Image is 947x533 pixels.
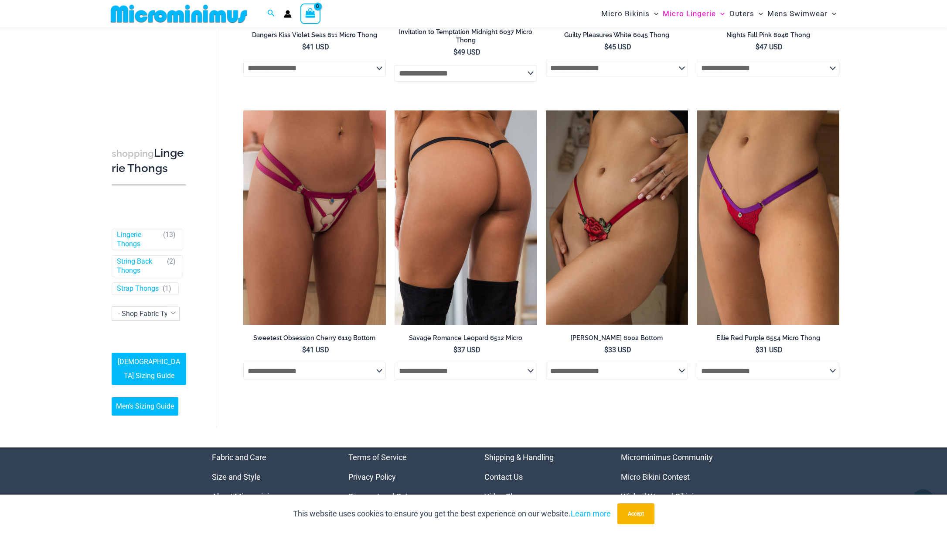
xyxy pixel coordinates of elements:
span: ( ) [163,230,176,249]
a: Micro BikinisMenu ToggleMenu Toggle [599,3,661,25]
bdi: 49 USD [453,48,480,56]
span: $ [302,43,306,51]
bdi: 31 USD [756,346,783,354]
img: Carla Red 6002 Bottom 05 [546,110,688,324]
aside: Footer Widget 4 [621,447,736,506]
h2: Savage Romance Leopard 6512 Micro [395,334,537,342]
a: Savage Romance Leopard 6512 Micro 01Savage Romance Leopard 6512 Micro 02Savage Romance Leopard 65... [395,110,537,324]
a: Privacy Policy [348,472,396,481]
a: Shipping & Handling [484,453,554,462]
span: Menu Toggle [650,3,658,25]
h2: Dangers Kiss Violet Seas 611 Micro Thong [243,31,386,39]
a: [DEMOGRAPHIC_DATA] Sizing Guide [112,353,186,385]
a: Ellie Red Purple 6554 Micro Thong [697,334,839,345]
bdi: 41 USD [302,346,329,354]
bdi: 33 USD [604,346,631,354]
a: Size and Style [212,472,261,481]
span: Outers [729,3,754,25]
a: Lingerie Thongs [117,230,159,249]
a: Account icon link [284,10,292,18]
nav: Site Navigation [598,1,840,26]
bdi: 37 USD [453,346,480,354]
span: Micro Bikinis [601,3,650,25]
a: Terms of Service [348,453,407,462]
bdi: 41 USD [302,43,329,51]
span: $ [604,346,608,354]
a: Mens SwimwearMenu ToggleMenu Toggle [765,3,838,25]
h2: Ellie Red Purple 6554 Micro Thong [697,334,839,342]
span: Menu Toggle [716,3,725,25]
a: Dangers Kiss Violet Seas 611 Micro Thong [243,31,386,42]
bdi: 47 USD [756,43,783,51]
span: - Shop Fabric Type [112,307,179,320]
span: Mens Swimwear [767,3,828,25]
nav: Menu [348,447,463,506]
a: Men’s Sizing Guide [112,398,178,416]
h2: [PERSON_NAME] 6002 Bottom [546,334,688,342]
a: View Shopping Cart, empty [300,3,320,24]
a: Sweetest Obsession Cherry 6119 Bottom 1939 01Sweetest Obsession Cherry 1129 Bra 6119 Bottom 1939 ... [243,110,386,324]
a: Learn more [571,509,611,518]
img: Savage Romance Leopard 6512 Micro 02 [395,110,537,324]
span: 2 [169,258,173,266]
span: $ [302,346,306,354]
span: shopping [112,148,154,159]
a: About Microminimus [212,492,284,501]
a: [PERSON_NAME] 6002 Bottom [546,334,688,345]
a: OutersMenu ToggleMenu Toggle [727,3,765,25]
span: $ [756,346,760,354]
span: ( ) [167,258,176,276]
h2: Invitation to Temptation Midnight 6037 Micro Thong [395,28,537,44]
span: Micro Lingerie [663,3,716,25]
span: Menu Toggle [828,3,836,25]
button: Accept [617,503,654,524]
nav: Menu [484,447,599,506]
nav: Menu [212,447,327,506]
a: Guilty Pleasures White 6045 Thong [546,31,688,42]
aside: Footer Widget 3 [484,447,599,506]
a: Micro Bikini Contest [621,472,690,481]
a: Payment and Returns [348,492,423,501]
span: $ [453,346,457,354]
h2: Nights Fall Pink 6046 Thong [697,31,839,39]
span: ( ) [163,284,171,293]
p: This website uses cookies to ensure you get the best experience on our website. [293,507,611,520]
h2: Sweetest Obsession Cherry 6119 Bottom [243,334,386,342]
a: Nights Fall Pink 6046 Thong [697,31,839,42]
a: Sweetest Obsession Cherry 6119 Bottom [243,334,386,345]
a: Invitation to Temptation Midnight 6037 Micro Thong [395,28,537,48]
h3: Lingerie Thongs [112,146,186,176]
img: Ellie RedPurple 6554 Micro Thong 04 [697,110,839,324]
h2: Guilty Pleasures White 6045 Thong [546,31,688,39]
a: Savage Romance Leopard 6512 Micro [395,334,537,345]
img: Sweetest Obsession Cherry 6119 Bottom 1939 01 [243,110,386,324]
aside: Footer Widget 2 [348,447,463,506]
bdi: 45 USD [604,43,631,51]
a: Ellie RedPurple 6554 Micro Thong 04Ellie RedPurple 6554 Micro Thong 05Ellie RedPurple 6554 Micro ... [697,110,839,324]
a: Microminimus Community [621,453,713,462]
a: Contact Us [484,472,523,481]
span: $ [756,43,760,51]
span: 13 [165,230,173,239]
span: - Shop Fabric Type [118,309,175,318]
nav: Menu [621,447,736,506]
a: Carla Red 6002 Bottom 05Carla Red 6002 Bottom 03Carla Red 6002 Bottom 03 [546,110,688,324]
img: MM SHOP LOGO FLAT [107,4,251,24]
span: $ [604,43,608,51]
a: Wicked Weasel Bikinis [621,492,698,501]
span: $ [453,48,457,56]
a: String Back Thongs [117,258,163,276]
a: Fabric and Care [212,453,266,462]
aside: Footer Widget 1 [212,447,327,506]
span: 1 [165,284,169,292]
a: Search icon link [267,8,275,19]
a: Video Blog [484,492,521,501]
span: - Shop Fabric Type [112,306,180,321]
span: Menu Toggle [754,3,763,25]
a: Micro LingerieMenu ToggleMenu Toggle [661,3,727,25]
a: Strap Thongs [117,284,159,293]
